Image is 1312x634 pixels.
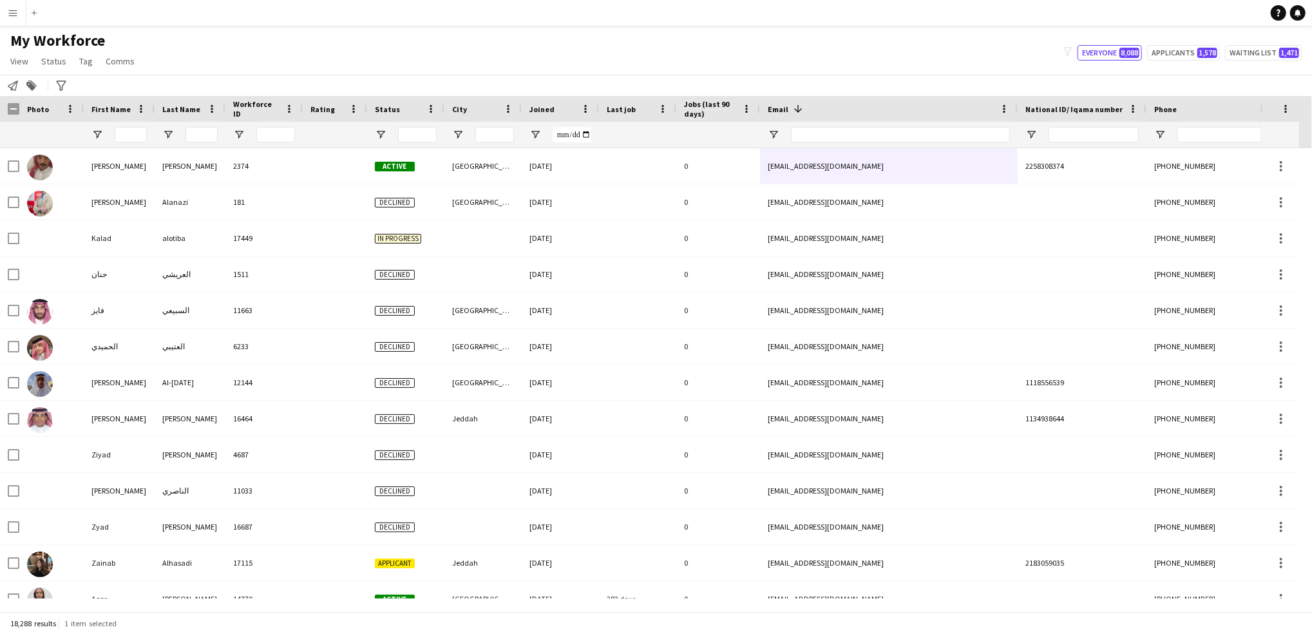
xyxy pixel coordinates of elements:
[375,270,415,280] span: Declined
[375,129,386,140] button: Open Filter Menu
[64,619,117,628] span: 1 item selected
[760,437,1018,472] div: [EMAIL_ADDRESS][DOMAIN_NAME]
[444,401,522,436] div: Jeddah
[1146,437,1311,472] div: [PHONE_NUMBER]
[84,220,155,256] div: Kalad
[768,104,788,114] span: Email
[760,545,1018,581] div: [EMAIL_ADDRESS][DOMAIN_NAME]
[522,148,599,184] div: [DATE]
[74,53,98,70] a: Tag
[1177,127,1304,142] input: Phone Filter Input
[444,293,522,328] div: [GEOGRAPHIC_DATA]
[1025,378,1064,387] span: 1118556539
[760,256,1018,292] div: [EMAIL_ADDRESS][DOMAIN_NAME]
[91,129,103,140] button: Open Filter Menu
[233,99,280,119] span: Workforce ID
[233,129,245,140] button: Open Filter Menu
[375,104,400,114] span: Status
[1154,129,1166,140] button: Open Filter Menu
[84,509,155,544] div: Zyad
[27,335,53,361] img: الحميدي العتيبي
[676,473,760,508] div: 0
[529,129,541,140] button: Open Filter Menu
[676,220,760,256] div: 0
[225,401,303,436] div: 16464
[84,148,155,184] div: [PERSON_NAME]
[155,293,225,328] div: السبيعي
[155,545,225,581] div: Alhasadi
[1025,558,1064,568] span: 2183059035
[676,545,760,581] div: 0
[84,256,155,292] div: حنان
[676,256,760,292] div: 0
[106,55,135,67] span: Comms
[760,473,1018,508] div: [EMAIL_ADDRESS][DOMAIN_NAME]
[375,198,415,207] span: Declined
[676,509,760,544] div: 0
[1146,220,1311,256] div: [PHONE_NUMBER]
[225,148,303,184] div: 2374
[27,155,53,180] img: Abdulaziz Saleh
[1146,256,1311,292] div: [PHONE_NUMBER]
[375,595,415,604] span: Active
[444,365,522,400] div: [GEOGRAPHIC_DATA]
[522,509,599,544] div: [DATE]
[375,162,415,171] span: Active
[760,148,1018,184] div: [EMAIL_ADDRESS][DOMAIN_NAME]
[375,523,415,532] span: Declined
[155,184,225,220] div: Alanazi
[36,53,71,70] a: Status
[375,234,421,244] span: In progress
[676,293,760,328] div: 0
[529,104,555,114] span: Joined
[256,127,295,142] input: Workforce ID Filter Input
[1225,45,1302,61] button: Waiting list1,471
[760,509,1018,544] div: [EMAIL_ADDRESS][DOMAIN_NAME]
[1146,509,1311,544] div: [PHONE_NUMBER]
[225,329,303,364] div: 6233
[225,509,303,544] div: 16687
[27,191,53,216] img: Abdulrahman Alanazi
[1025,129,1037,140] button: Open Filter Menu
[84,545,155,581] div: Zainab
[225,437,303,472] div: 4687
[1146,473,1311,508] div: [PHONE_NUMBER]
[1025,104,1123,114] span: National ID/ Iqama number
[84,293,155,328] div: فايز
[522,293,599,328] div: [DATE]
[1119,48,1139,58] span: 8,088
[760,184,1018,220] div: [EMAIL_ADDRESS][DOMAIN_NAME]
[760,365,1018,400] div: [EMAIL_ADDRESS][DOMAIN_NAME]
[27,552,53,577] img: Zainab Alhasadi
[84,184,155,220] div: [PERSON_NAME]
[475,127,514,142] input: City Filter Input
[452,129,464,140] button: Open Filter Menu
[155,148,225,184] div: [PERSON_NAME]
[100,53,140,70] a: Comms
[27,299,53,325] img: فايز السبيعي
[676,148,760,184] div: 0
[225,473,303,508] div: 11033
[155,509,225,544] div: [PERSON_NAME]
[760,220,1018,256] div: [EMAIL_ADDRESS][DOMAIN_NAME]
[1146,365,1311,400] div: [PHONE_NUMBER]
[1147,45,1220,61] button: Applicants1,578
[522,437,599,472] div: [DATE]
[53,78,69,93] app-action-btn: Advanced filters
[760,329,1018,364] div: [EMAIL_ADDRESS][DOMAIN_NAME]
[185,127,218,142] input: Last Name Filter Input
[155,256,225,292] div: العريشي
[522,581,599,617] div: [DATE]
[760,581,1018,617] div: [EMAIL_ADDRESS][DOMAIN_NAME]
[84,437,155,472] div: Ziyad
[162,129,174,140] button: Open Filter Menu
[522,365,599,400] div: [DATE]
[225,545,303,581] div: 17115
[444,329,522,364] div: [GEOGRAPHIC_DATA]
[375,414,415,424] span: Declined
[522,329,599,364] div: [DATE]
[1146,184,1311,220] div: [PHONE_NUMBER]
[676,184,760,220] div: 0
[225,184,303,220] div: 181
[375,342,415,352] span: Declined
